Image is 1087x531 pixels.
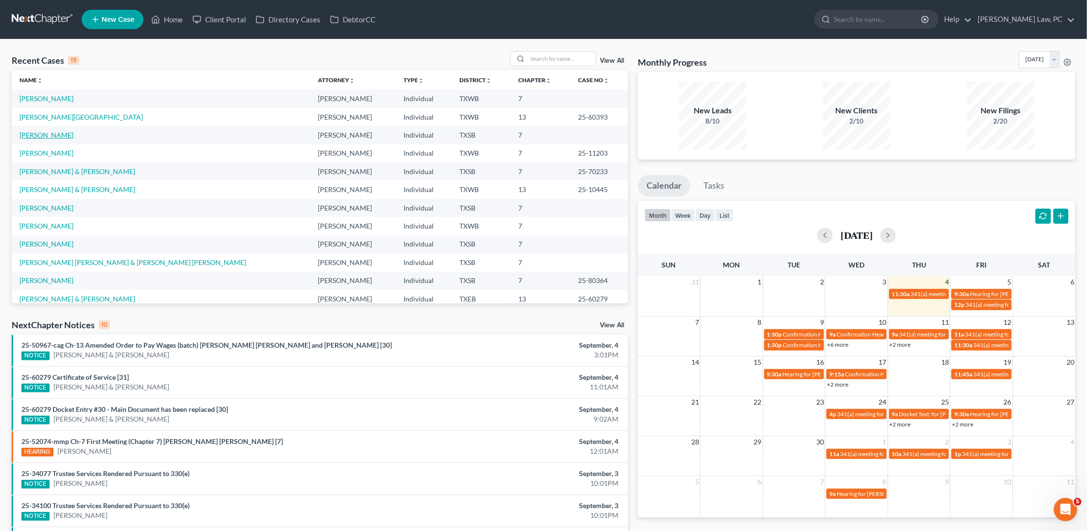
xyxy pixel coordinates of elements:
td: Individual [396,126,452,144]
a: [PERSON_NAME] & [PERSON_NAME] [19,295,135,303]
a: [PERSON_NAME][GEOGRAPHIC_DATA] [19,113,143,121]
a: +6 more [827,341,848,348]
span: 341(a) meeting for [PERSON_NAME] [973,371,1067,378]
td: [PERSON_NAME] [310,217,396,235]
span: Fri [977,261,987,269]
td: [PERSON_NAME] [310,199,396,217]
span: 9:15a [829,371,844,378]
div: 2/20 [966,116,1034,126]
a: Home [146,11,188,28]
i: unfold_more [37,78,43,84]
a: [PERSON_NAME] [19,222,73,230]
span: 1:30p [767,331,782,338]
a: [PERSON_NAME] [19,276,73,284]
a: [PERSON_NAME] [53,478,107,488]
span: 4 [944,276,950,288]
span: 3 [1007,436,1013,448]
a: [PERSON_NAME] [19,131,73,139]
td: 25-80364 [571,272,628,290]
td: 7 [510,235,570,253]
td: Individual [396,108,452,126]
a: Client Portal [188,11,251,28]
span: Wed [848,261,864,269]
div: 10:01PM [426,478,618,488]
span: Confirmation Hearing for [PERSON_NAME] [837,331,948,338]
span: 9:30a [954,410,969,418]
a: [PERSON_NAME] [19,240,73,248]
td: Individual [396,290,452,308]
div: 9:02AM [426,414,618,424]
span: Confirmation Hearing for [PERSON_NAME] [783,331,894,338]
span: 9a [892,410,898,418]
span: Thu [912,261,926,269]
span: 23 [815,396,825,408]
span: 10a [892,450,902,458]
span: 17 [878,356,888,368]
td: 13 [510,108,570,126]
h3: Monthly Progress [638,56,707,68]
td: TXEB [452,290,511,308]
span: 341(a) meeting for [PERSON_NAME] [965,301,1059,308]
a: Attorneyunfold_more [318,76,355,84]
span: 11:30a [954,341,972,349]
td: [PERSON_NAME] [310,126,396,144]
div: 2/10 [823,116,891,126]
td: Individual [396,162,452,180]
span: 1p [954,450,961,458]
span: 9:30a [954,290,969,298]
a: Typeunfold_more [403,76,424,84]
a: [PERSON_NAME] [57,446,111,456]
td: Individual [396,253,452,271]
span: Sat [1038,261,1050,269]
a: [PERSON_NAME] [19,94,73,103]
div: New Clients [823,105,891,116]
span: 1 [882,436,888,448]
a: DebtorCC [325,11,380,28]
a: View All [600,57,624,64]
span: 11:30a [892,290,910,298]
td: TXSB [452,253,511,271]
td: 7 [510,217,570,235]
span: 341(a) meeting for [PERSON_NAME] [840,450,934,458]
td: [PERSON_NAME] [310,253,396,271]
div: 10 [99,320,110,329]
span: 30 [815,436,825,448]
a: Calendar [638,175,690,196]
span: 13 [1066,317,1075,328]
div: September, 4 [426,405,618,414]
td: 25-11203 [571,144,628,162]
td: [PERSON_NAME] [310,162,396,180]
span: 9a [829,490,836,497]
h2: [DATE] [841,230,873,240]
td: Individual [396,199,452,217]
span: 2 [944,436,950,448]
div: 11:01AM [426,382,618,392]
span: 4p [829,410,836,418]
a: 25-60279 Docket Entry #30 - Main Document has been replaced [30] [21,405,228,413]
a: Chapterunfold_more [518,76,551,84]
span: 12 [1003,317,1013,328]
td: [PERSON_NAME] [310,235,396,253]
span: 1 [757,276,763,288]
td: TXWB [452,89,511,107]
td: Individual [396,235,452,253]
span: 6 [1069,276,1075,288]
a: 25-52074-mmp Ch-7 First Meeting (Chapter 7) [PERSON_NAME] [PERSON_NAME] [7] [21,437,283,445]
td: 7 [510,144,570,162]
input: Search by name... [834,10,923,28]
span: Tue [788,261,800,269]
td: 7 [510,89,570,107]
span: 9a [829,331,836,338]
span: 20 [1066,356,1075,368]
span: 26 [1003,396,1013,408]
a: Case Nounfold_more [579,76,610,84]
div: September, 4 [426,340,618,350]
a: View All [600,322,624,329]
span: 31 [690,276,700,288]
a: [PERSON_NAME] & [PERSON_NAME] [53,382,169,392]
td: Individual [396,89,452,107]
td: TXSB [452,162,511,180]
td: 25-70233 [571,162,628,180]
td: Individual [396,217,452,235]
a: Districtunfold_more [460,76,492,84]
